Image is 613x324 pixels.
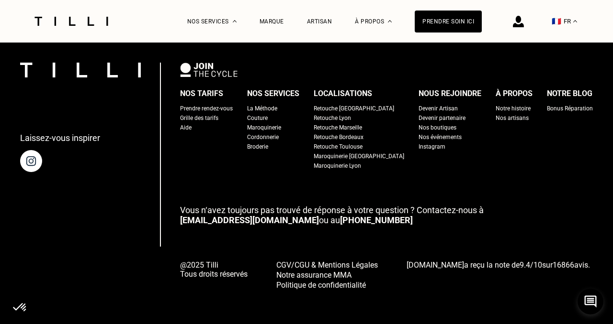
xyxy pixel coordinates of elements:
span: Politique de confidentialité [276,281,366,290]
img: page instagram de Tilli une retoucherie à domicile [20,150,42,172]
a: Retouche Toulouse [314,142,363,151]
a: Maroquinerie [247,123,281,132]
img: Menu déroulant à propos [388,20,392,22]
a: CGV/CGU & Mentions Légales [276,259,378,270]
a: Maroquinerie [GEOGRAPHIC_DATA] [314,151,404,161]
a: Retouche Lyon [314,113,351,123]
span: 9.4 [520,260,530,270]
a: Devenir Artisan [419,104,458,113]
a: Grille des tarifs [180,113,218,123]
a: Couture [247,113,268,123]
div: Nous rejoindre [419,86,481,101]
div: Notre blog [547,86,592,101]
a: [PHONE_NUMBER] [340,215,413,225]
a: Maroquinerie Lyon [314,161,361,171]
img: logo Join The Cycle [180,63,238,77]
span: [DOMAIN_NAME] [407,260,464,270]
a: Cordonnerie [247,132,279,142]
img: Menu déroulant [233,20,237,22]
span: Notre assurance MMA [276,270,352,280]
img: Logo du service de couturière Tilli [31,17,112,26]
img: menu déroulant [573,20,577,22]
a: [EMAIL_ADDRESS][DOMAIN_NAME] [180,215,319,225]
a: Bonus Réparation [547,104,593,113]
a: Retouche [GEOGRAPHIC_DATA] [314,104,394,113]
span: 16866 [553,260,574,270]
span: Tous droits réservés [180,270,248,279]
span: CGV/CGU & Mentions Légales [276,260,378,270]
a: Aide [180,123,192,132]
span: 🇫🇷 [552,17,561,26]
div: À propos [496,86,533,101]
a: Nos événements [419,132,462,142]
p: ou au [180,205,593,225]
a: Nos artisans [496,113,529,123]
span: a reçu la note de sur avis. [407,260,590,270]
a: Retouche Bordeaux [314,132,363,142]
img: logo Tilli [20,63,141,77]
p: Laissez-vous inspirer [20,133,100,143]
a: Artisan [307,18,332,25]
span: Vous n‘avez toujours pas trouvé de réponse à votre question ? Contactez-nous à [180,205,484,215]
a: Prendre soin ici [415,11,482,32]
a: Prendre rendez-vous [180,104,233,113]
div: Nos services [247,86,299,101]
a: Broderie [247,142,268,151]
a: Retouche Marseille [314,123,362,132]
a: Nos boutiques [419,123,456,132]
span: / [520,260,542,270]
a: Instagram [419,142,445,151]
a: Devenir partenaire [419,113,465,123]
div: Nos tarifs [180,86,223,101]
a: Notre assurance MMA [276,270,378,280]
div: Localisations [314,86,372,101]
span: @2025 Tilli [180,260,248,270]
a: Marque [260,18,284,25]
a: Politique de confidentialité [276,280,378,290]
a: Notre histoire [496,104,531,113]
span: 10 [534,260,542,270]
a: La Méthode [247,104,277,113]
img: icône connexion [513,16,524,27]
